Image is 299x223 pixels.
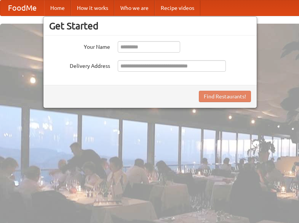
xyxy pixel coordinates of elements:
[114,0,155,16] a: Who we are
[49,20,251,32] h3: Get Started
[49,41,110,51] label: Your Name
[71,0,114,16] a: How it works
[49,60,110,70] label: Delivery Address
[0,0,44,16] a: FoodMe
[155,0,200,16] a: Recipe videos
[199,91,251,102] button: Find Restaurants!
[44,0,71,16] a: Home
